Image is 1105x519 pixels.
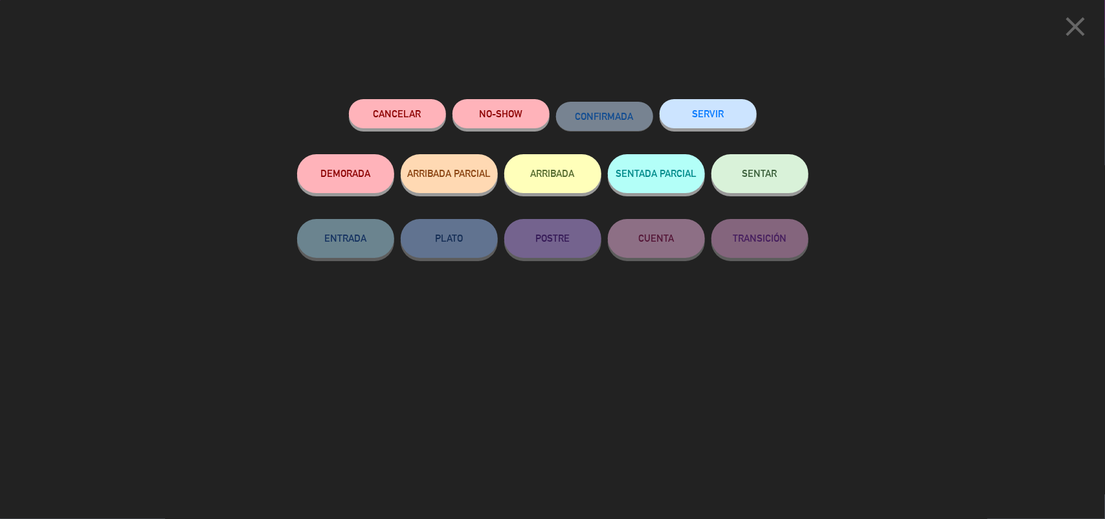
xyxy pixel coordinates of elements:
[742,168,777,179] span: SENTAR
[1059,10,1091,43] i: close
[556,102,653,131] button: CONFIRMADA
[711,154,809,193] button: SENTAR
[608,154,705,193] button: SENTADA PARCIAL
[711,219,809,258] button: TRANSICIÓN
[401,154,498,193] button: ARRIBADA PARCIAL
[504,154,601,193] button: ARRIBADA
[1055,10,1095,48] button: close
[297,154,394,193] button: DEMORADA
[608,219,705,258] button: CUENTA
[297,219,394,258] button: ENTRADA
[407,168,491,179] span: ARRIBADA PARCIAL
[349,99,446,128] button: Cancelar
[504,219,601,258] button: POSTRE
[452,99,550,128] button: NO-SHOW
[660,99,757,128] button: SERVIR
[575,111,634,122] span: CONFIRMADA
[401,219,498,258] button: PLATO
